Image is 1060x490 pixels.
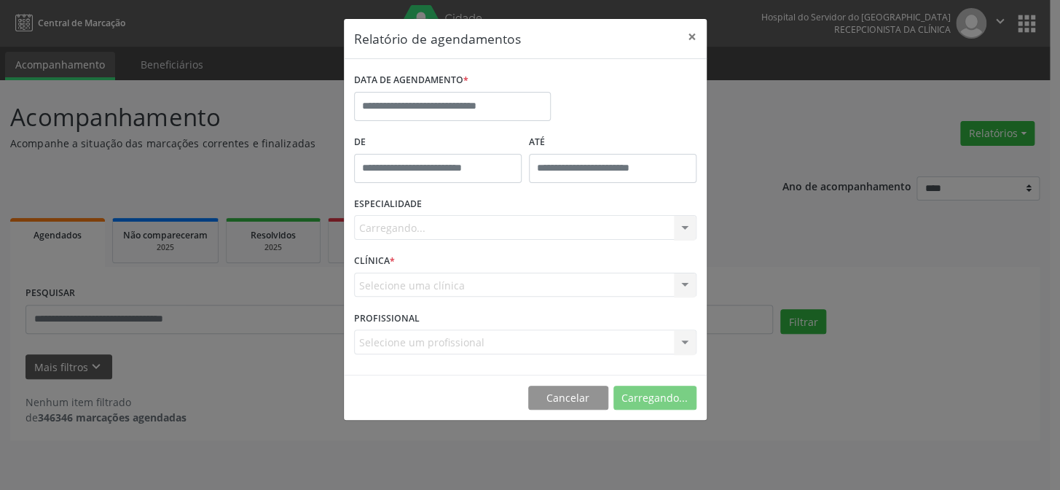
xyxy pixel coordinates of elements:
[354,131,522,154] label: De
[528,386,608,411] button: Cancelar
[613,386,696,411] button: Carregando...
[354,307,420,330] label: PROFISSIONAL
[678,19,707,55] button: Close
[529,131,696,154] label: ATÉ
[354,250,395,273] label: CLÍNICA
[354,69,468,92] label: DATA DE AGENDAMENTO
[354,29,521,48] h5: Relatório de agendamentos
[354,193,422,216] label: ESPECIALIDADE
